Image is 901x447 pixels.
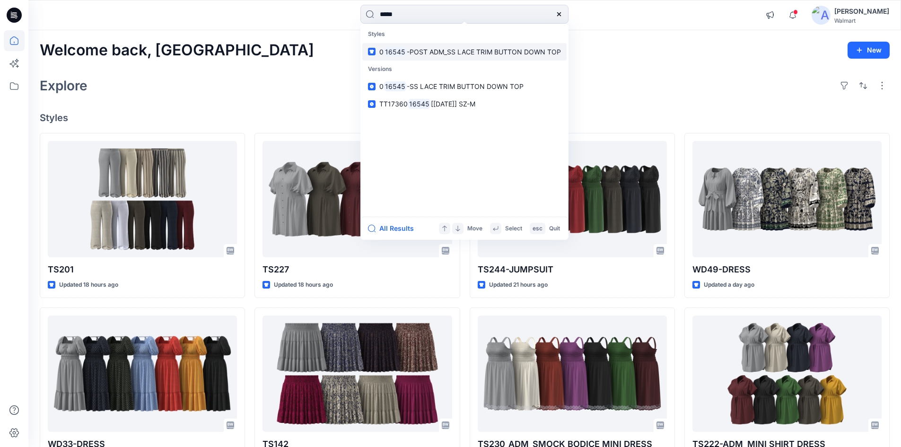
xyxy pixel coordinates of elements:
h2: Welcome back, [GEOGRAPHIC_DATA] [40,42,314,59]
a: TT1736016545[[DATE]] SZ-M [362,95,567,113]
p: TS201 [48,263,237,276]
a: TS201 [48,141,237,258]
div: [PERSON_NAME] [834,6,889,17]
span: TT17360 [379,100,408,108]
a: TS244-JUMPSUIT [478,141,667,258]
p: Quit [549,224,560,234]
img: avatar [812,6,831,25]
p: esc [533,224,542,234]
a: TS227 [262,141,452,258]
button: New [848,42,890,59]
p: TS227 [262,263,452,276]
p: Updated 18 hours ago [59,280,118,290]
a: TS230_ADM_SMOCK BODICE MINI DRESS [478,316,667,432]
h4: Styles [40,112,890,123]
span: -POST ADM_SS LACE TRIM BUTTON DOWN TOP [407,48,561,56]
p: Move [467,224,482,234]
mark: 16545 [384,81,407,92]
span: -SS LACE TRIM BUTTON DOWN TOP [407,82,524,90]
p: TS244-JUMPSUIT [478,263,667,276]
p: Updated a day ago [704,280,754,290]
p: Versions [362,61,567,78]
mark: 16545 [408,98,431,109]
p: WD49-DRESS [692,263,882,276]
a: TS222-ADM_MINI SHIRT DRESS [692,316,882,432]
p: Styles [362,26,567,43]
span: 0 [379,82,384,90]
p: Updated 18 hours ago [274,280,333,290]
span: 0 [379,48,384,56]
a: WD33-DRESS [48,316,237,432]
a: 016545-POST ADM_SS LACE TRIM BUTTON DOWN TOP [362,43,567,61]
mark: 16545 [384,46,407,57]
div: Walmart [834,17,889,24]
h2: Explore [40,78,87,93]
span: [[DATE]] SZ-M [431,100,475,108]
a: 016545-SS LACE TRIM BUTTON DOWN TOP [362,78,567,95]
p: Updated 21 hours ago [489,280,548,290]
a: WD49-DRESS [692,141,882,258]
p: Select [505,224,522,234]
a: TS142 [262,316,452,432]
button: All Results [368,223,420,234]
